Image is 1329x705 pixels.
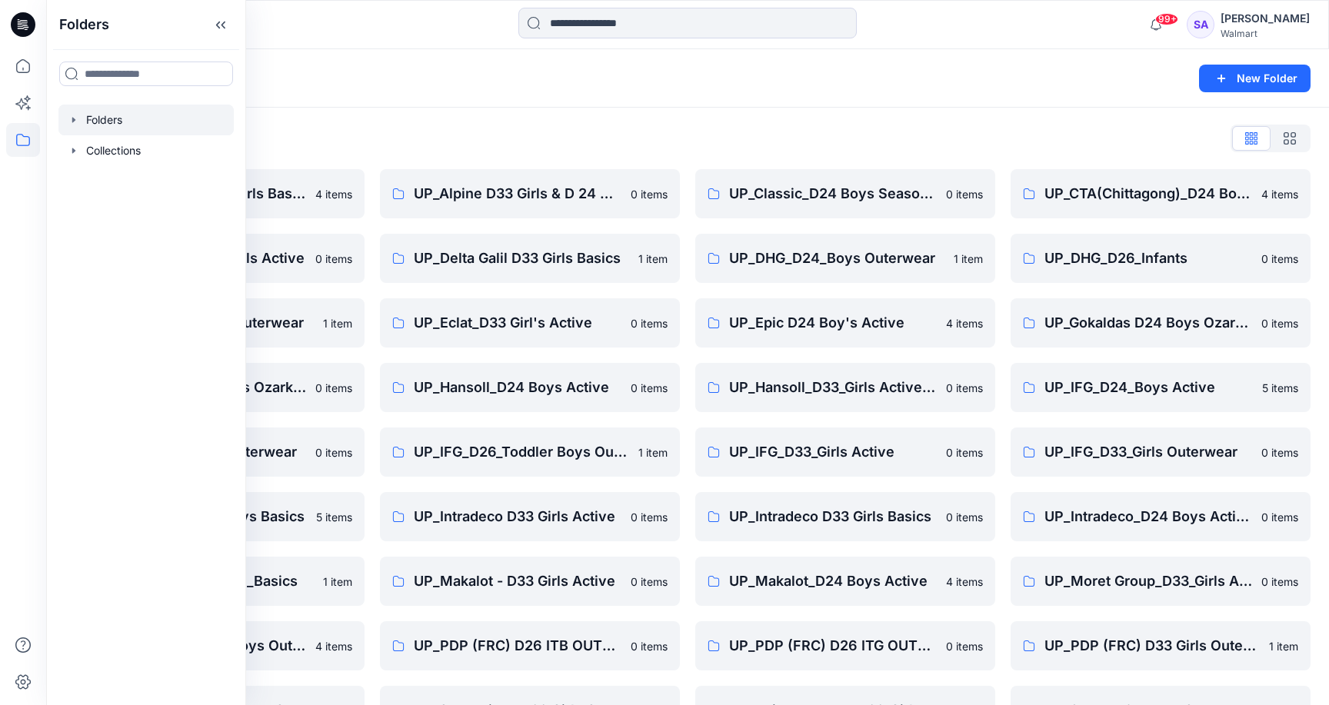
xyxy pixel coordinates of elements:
p: 0 items [946,380,983,396]
p: 0 items [1261,509,1298,525]
p: 5 items [316,509,352,525]
a: UP_Intradeco D33 Girls Basics0 items [695,492,995,541]
p: 1 item [323,574,352,590]
p: 5 items [1262,380,1298,396]
a: UP_PDP (FRC) D33 Girls Outerwear1 item [1011,621,1311,670]
p: UP_Epic D24 Boy's Active [729,312,937,334]
p: UP_Intradeco D33 Girls Basics [729,506,937,527]
p: UP_IFG_D33_Girls Active [729,441,937,463]
p: 0 items [946,186,983,202]
a: UP_IFG_D24_Boys Active5 items [1011,363,1311,412]
p: UP_Delta Galil D33 Girls Basics [414,248,629,269]
a: UP_IFG_D33_Girls Outerwear0 items [1011,427,1311,477]
p: UP_PDP (FRC) D26 ITB OUTERWEAR [414,635,621,657]
p: 0 items [946,638,983,654]
p: 0 items [1261,251,1298,267]
p: UP_IFG_D26_Toddler Boys Outerwear [414,441,629,463]
a: UP_Intradeco D33 Girls Active0 items [380,492,680,541]
a: UP_CTA(Chittagong)_D24 Boy's Active4 items [1011,169,1311,218]
p: 4 items [315,638,352,654]
p: 0 items [946,509,983,525]
a: UP_Makalot - D33 Girls Active0 items [380,557,680,606]
button: New Folder [1199,65,1311,92]
p: 1 item [1269,638,1298,654]
p: 0 items [315,444,352,461]
p: 0 items [631,638,668,654]
p: 1 item [638,444,668,461]
p: 0 items [631,574,668,590]
p: UP_Moret Group_D33_Girls Active [1044,570,1252,592]
p: UP_Eclat_D33 Girl's Active [414,312,621,334]
p: UP_Hansoll_D24 Boys Active [414,377,621,398]
a: UP_Makalot_D24 Boys Active4 items [695,557,995,606]
a: UP_Alpine D33 Girls & D 24 Boys Active0 items [380,169,680,218]
p: 4 items [946,574,983,590]
p: UP_PDP (FRC) D26 ITG OUTERWEAR [729,635,937,657]
p: UP_Makalot - D33 Girls Active [414,570,621,592]
a: UP_Eclat_D33 Girl's Active0 items [380,298,680,348]
a: UP_Hansoll_D24 Boys Active0 items [380,363,680,412]
div: Walmart [1221,28,1310,39]
p: UP_CTA(Chittagong)_D24 Boy's Active [1044,183,1252,205]
a: UP_Moret Group_D33_Girls Active0 items [1011,557,1311,606]
p: 0 items [1261,444,1298,461]
div: SA [1187,11,1214,38]
p: 0 items [1261,315,1298,331]
p: 0 items [631,509,668,525]
div: [PERSON_NAME] [1221,9,1310,28]
p: 0 items [631,315,668,331]
p: 4 items [946,315,983,331]
p: UP_Intradeco D33 Girls Active [414,506,621,527]
p: 0 items [315,251,352,267]
p: 4 items [315,186,352,202]
p: UP_Makalot_D24 Boys Active [729,570,937,592]
a: UP_IFG_D33_Girls Active0 items [695,427,995,477]
a: UP_Gokaldas D24 Boys Ozark Trails0 items [1011,298,1311,348]
p: UP_Classic_D24 Boys Seasonal [729,183,937,205]
a: UP_PDP (FRC) D26 ITG OUTERWEAR0 items [695,621,995,670]
p: 1 item [638,251,668,267]
p: 0 items [631,186,668,202]
a: UP_Hansoll_D33_Girls Active & Bottoms0 items [695,363,995,412]
p: UP_Alpine D33 Girls & D 24 Boys Active [414,183,621,205]
p: UP_PDP (FRC) D33 Girls Outerwear [1044,635,1260,657]
p: 0 items [1261,574,1298,590]
p: 0 items [315,380,352,396]
p: 1 item [954,251,983,267]
p: UP_IFG_D33_Girls Outerwear [1044,441,1252,463]
p: 4 items [1261,186,1298,202]
p: 0 items [631,380,668,396]
p: UP_Gokaldas D24 Boys Ozark Trails [1044,312,1252,334]
p: 0 items [946,444,983,461]
a: UP_Intradeco_D24 Boys Active0 items [1011,492,1311,541]
span: 99+ [1155,13,1178,25]
a: UP_DHG_D24_Boys Outerwear1 item [695,234,995,283]
p: UP_IFG_D24_Boys Active [1044,377,1253,398]
a: UP_Epic D24 Boy's Active4 items [695,298,995,348]
a: UP_Delta Galil D33 Girls Basics1 item [380,234,680,283]
a: UP_IFG_D26_Toddler Boys Outerwear1 item [380,427,680,477]
a: UP_PDP (FRC) D26 ITB OUTERWEAR0 items [380,621,680,670]
a: UP_Classic_D24 Boys Seasonal0 items [695,169,995,218]
p: UP_DHG_D24_Boys Outerwear [729,248,944,269]
p: UP_Intradeco_D24 Boys Active [1044,506,1252,527]
p: UP_Hansoll_D33_Girls Active & Bottoms [729,377,937,398]
p: UP_DHG_D26_Infants [1044,248,1252,269]
p: 1 item [323,315,352,331]
a: UP_DHG_D26_Infants0 items [1011,234,1311,283]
